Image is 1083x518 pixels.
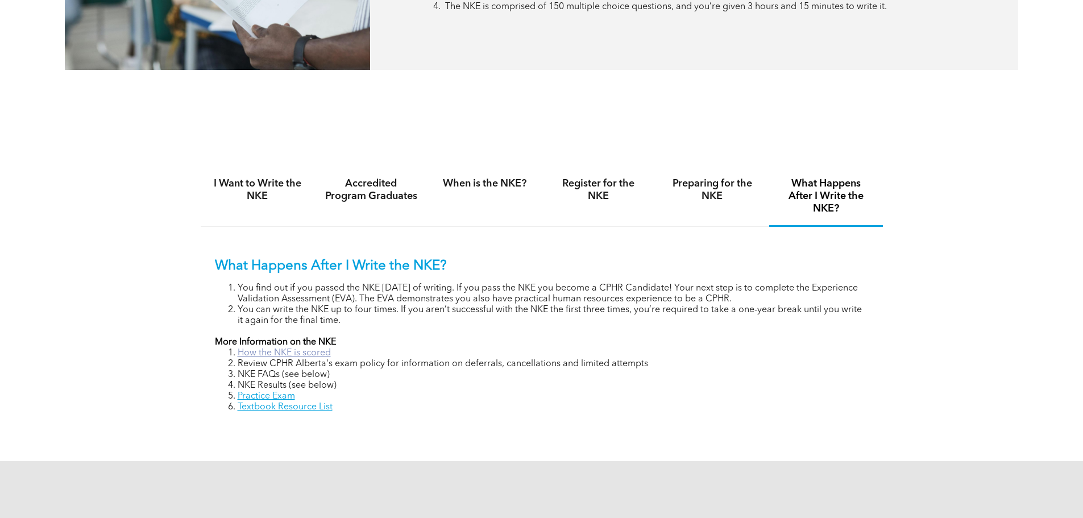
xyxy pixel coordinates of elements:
[779,177,873,215] h4: What Happens After I Write the NKE?
[215,258,869,275] p: What Happens After I Write the NKE?
[238,359,869,370] li: Review CPHR Alberta's exam policy for information on deferrals, cancellations and limited attempts
[215,338,336,347] strong: More Information on the NKE
[211,177,304,202] h4: I Want to Write the NKE
[552,177,645,202] h4: Register for the NKE
[238,283,869,305] li: You find out if you passed the NKE [DATE] of writing. If you pass the NKE you become a CPHR Candi...
[438,177,532,190] h4: When is the NKE?
[666,177,759,202] h4: Preparing for the NKE
[238,305,869,326] li: You can write the NKE up to four times. If you aren’t successful with the NKE the first three tim...
[445,2,887,11] span: The NKE is comprised of 150 multiple choice questions, and you’re given 3 hours and 15 minutes to...
[238,403,333,412] a: Textbook Resource List
[238,370,869,380] li: NKE FAQs (see below)
[238,349,331,358] a: How the NKE is scored
[325,177,418,202] h4: Accredited Program Graduates
[238,392,295,401] a: Practice Exam
[238,380,869,391] li: NKE Results (see below)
